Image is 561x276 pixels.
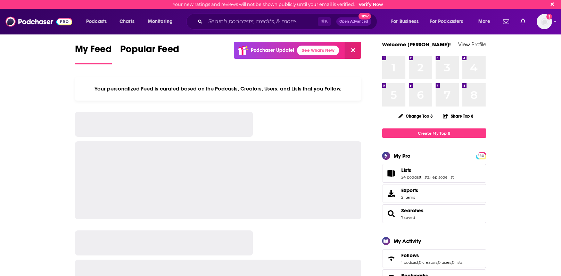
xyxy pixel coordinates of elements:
div: Your new ratings and reviews will not be shown publicly until your email is verified. [173,2,383,7]
a: PRO [477,153,485,158]
a: Show notifications dropdown [518,16,528,27]
a: Lists [385,168,398,178]
span: , [451,260,452,265]
span: 2 items [401,195,418,200]
a: Searches [401,207,423,214]
a: Follows [385,254,398,263]
button: open menu [143,16,182,27]
a: Lists [401,167,454,173]
a: My Feed [75,43,112,64]
a: 24 podcast lists [401,175,429,180]
span: Exports [401,187,418,194]
span: Open Advanced [339,20,368,23]
a: Show notifications dropdown [500,16,512,27]
img: Podchaser - Follow, Share and Rate Podcasts [6,15,72,28]
div: My Pro [394,152,411,159]
a: 0 creators [419,260,437,265]
a: Verify Now [358,2,383,7]
a: 0 users [438,260,451,265]
a: Follows [401,252,462,259]
a: Welcome [PERSON_NAME]! [382,41,451,48]
span: New [358,13,371,19]
span: For Business [391,17,419,26]
span: For Podcasters [430,17,463,26]
a: 1 episode list [430,175,454,180]
button: Change Top 8 [394,112,437,120]
span: Podcasts [86,17,107,26]
button: open menu [386,16,427,27]
span: , [429,175,430,180]
span: Logged in as dresnic [537,14,552,29]
span: More [478,17,490,26]
a: 7 saved [401,215,415,220]
span: Monitoring [148,17,173,26]
a: 0 lists [452,260,462,265]
img: User Profile [537,14,552,29]
a: View Profile [458,41,486,48]
a: Create My Top 8 [382,128,486,138]
span: , [418,260,419,265]
span: Lists [401,167,411,173]
a: Popular Feed [120,43,179,64]
span: My Feed [75,43,112,59]
svg: Email not verified [546,14,552,19]
span: Searches [382,204,486,223]
span: Charts [119,17,134,26]
a: Exports [382,184,486,203]
a: 1 podcast [401,260,418,265]
span: Follows [382,249,486,268]
div: Your personalized Feed is curated based on the Podcasts, Creators, Users, and Lists that you Follow. [75,77,362,101]
button: open menu [81,16,116,27]
a: Searches [385,209,398,219]
span: Popular Feed [120,43,179,59]
button: open menu [473,16,499,27]
button: Share Top 8 [443,109,474,123]
button: open menu [426,16,473,27]
button: Open AdvancedNew [336,17,371,26]
span: Lists [382,164,486,183]
input: Search podcasts, credits, & more... [205,16,318,27]
span: , [437,260,438,265]
a: Charts [115,16,139,27]
button: Show profile menu [537,14,552,29]
a: See What's New [297,46,339,55]
span: Exports [385,189,398,198]
div: My Activity [394,238,421,244]
p: Podchaser Update! [251,47,294,53]
div: Search podcasts, credits, & more... [193,14,384,30]
span: Follows [401,252,419,259]
span: ⌘ K [318,17,331,26]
